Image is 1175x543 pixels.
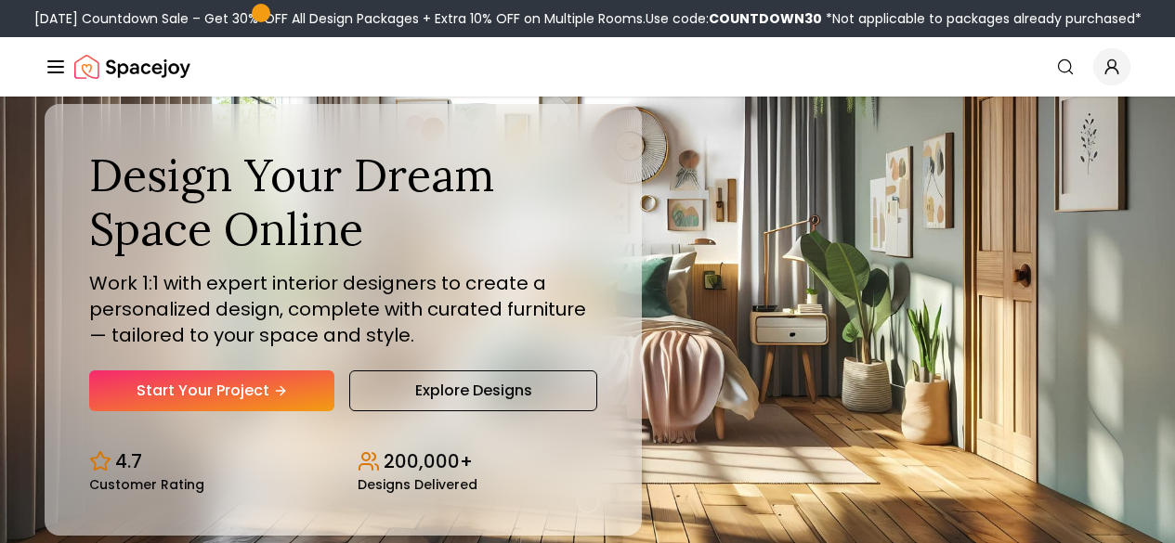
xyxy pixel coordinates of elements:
span: Use code: [646,9,822,28]
div: Design stats [89,433,597,491]
small: Customer Rating [89,478,204,491]
a: Spacejoy [74,48,190,85]
div: [DATE] Countdown Sale – Get 30% OFF All Design Packages + Extra 10% OFF on Multiple Rooms. [34,9,1142,28]
a: Start Your Project [89,370,334,411]
p: 200,000+ [384,448,473,474]
img: Spacejoy Logo [74,48,190,85]
a: Explore Designs [349,370,596,411]
span: *Not applicable to packages already purchased* [822,9,1142,28]
p: 4.7 [115,448,142,474]
small: Designs Delivered [358,478,477,491]
h1: Design Your Dream Space Online [89,149,597,255]
b: COUNTDOWN30 [709,9,822,28]
nav: Global [45,37,1130,97]
p: Work 1:1 with expert interior designers to create a personalized design, complete with curated fu... [89,270,597,348]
